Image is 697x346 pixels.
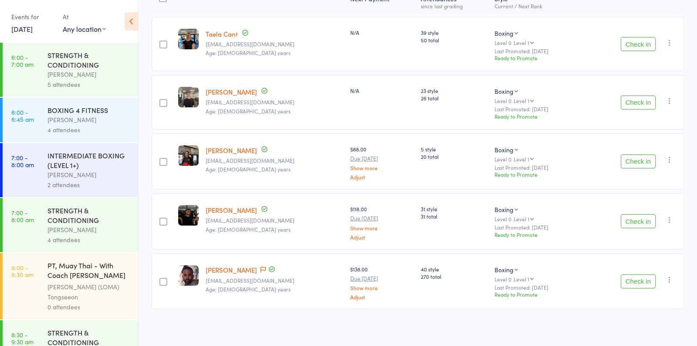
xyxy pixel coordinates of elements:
[494,87,514,96] div: Boxing
[494,265,514,274] div: Boxing
[494,276,579,282] div: Level 0
[11,331,34,345] time: 8:30 - 9:30 am
[3,98,138,142] a: 6:00 -6:45 amBOXING 4 FITNESS[PERSON_NAME]4 attendees
[494,205,514,214] div: Boxing
[494,3,579,9] div: Current / Next Rank
[350,275,414,281] small: Due [DATE]
[350,29,414,36] div: N/A
[47,115,131,125] div: [PERSON_NAME]
[494,145,514,154] div: Boxing
[206,87,257,96] a: [PERSON_NAME]
[178,265,199,286] img: image1566291854.png
[3,253,138,319] a: 8:00 -8:30 amPT, Muay Thai - With Coach [PERSON_NAME] (30 minutes)[PERSON_NAME] (LOMA) Tongseeon0...
[494,29,514,38] div: Boxing
[206,265,257,274] a: [PERSON_NAME]
[494,113,579,120] div: Ready to Promote
[421,212,487,220] span: 31 total
[514,216,529,222] div: Level 1
[206,29,238,38] a: Taela Cant
[47,105,131,115] div: BOXING 4 FITNESS
[47,151,131,170] div: INTERMEDIATE BOXING (LEVEL 1+)
[178,87,199,107] img: image1737763107.png
[47,260,131,282] div: PT, Muay Thai - With Coach [PERSON_NAME] (30 minutes)
[621,154,656,168] button: Check in
[421,29,487,36] span: 39 style
[494,164,579,171] small: Last Promoted: [DATE]
[494,54,579,62] div: Ready to Promote
[206,146,257,155] a: [PERSON_NAME]
[47,170,131,180] div: [PERSON_NAME]
[621,37,656,51] button: Check in
[178,205,199,226] img: image1749464168.png
[421,205,487,212] span: 31 style
[494,106,579,112] small: Last Promoted: [DATE]
[350,294,414,300] a: Adjust
[494,231,579,238] div: Ready to Promote
[47,50,131,69] div: STRENGTH & CONDITIONING
[350,145,414,180] div: $88.00
[47,180,131,190] div: 2 attendees
[11,109,34,123] time: 6:00 - 6:45 am
[350,155,414,161] small: Due [DATE]
[494,98,579,103] div: Level 0
[350,234,414,240] a: Adjust
[3,143,138,197] a: 7:00 -8:00 amINTERMEDIATE BOXING (LEVEL 1+)[PERSON_NAME]2 attendees
[421,153,487,160] span: 20 total
[514,156,529,162] div: Level 1
[494,284,579,291] small: Last Promoted: [DATE]
[350,205,414,240] div: $118.00
[47,282,131,302] div: [PERSON_NAME] (LOMA) Tongseeon
[494,291,579,298] div: Ready to Promote
[206,226,291,233] span: Age: [DEMOGRAPHIC_DATA] years
[421,94,487,102] span: 26 total
[11,10,54,24] div: Events for
[206,99,343,105] small: sapphire.carter2001@gmail.com
[11,209,34,223] time: 7:00 - 8:00 am
[47,206,131,225] div: STRENGTH & CONDITIONING
[421,36,487,44] span: 50 total
[178,145,199,166] img: image1712194694.png
[3,43,138,97] a: 6:00 -7:00 amSTRENGTH & CONDITIONING[PERSON_NAME]5 attendees
[494,40,579,45] div: Level 0
[11,264,34,278] time: 8:00 - 8:30 am
[206,206,257,215] a: [PERSON_NAME]
[178,29,199,49] img: image1741656594.png
[514,40,529,45] div: Level 1
[621,274,656,288] button: Check in
[206,49,291,56] span: Age: [DEMOGRAPHIC_DATA] years
[206,285,291,293] span: Age: [DEMOGRAPHIC_DATA] years
[421,273,487,280] span: 270 total
[494,171,579,178] div: Ready to Promote
[63,24,106,34] div: Any location
[350,87,414,94] div: N/A
[350,285,414,291] a: Show more
[3,198,138,252] a: 7:00 -8:00 amSTRENGTH & CONDITIONING[PERSON_NAME]4 attendees
[421,87,487,94] span: 23 style
[494,48,579,54] small: Last Promoted: [DATE]
[11,54,34,68] time: 6:00 - 7:00 am
[63,10,106,24] div: At
[47,125,131,135] div: 4 attendees
[47,79,131,89] div: 5 attendees
[621,96,656,110] button: Check in
[350,265,414,300] div: $138.00
[11,24,33,34] a: [DATE]
[421,3,487,9] div: since last grading
[206,165,291,173] span: Age: [DEMOGRAPHIC_DATA] years
[494,224,579,230] small: Last Promoted: [DATE]
[494,216,579,222] div: Level 0
[494,156,579,162] div: Level 0
[47,225,131,235] div: [PERSON_NAME]
[350,174,414,180] a: Adjust
[350,225,414,231] a: Show more
[621,214,656,228] button: Check in
[206,41,343,47] small: taelacant@gmail.com
[206,277,343,284] small: Davidsaid114@gmail.com
[421,145,487,153] span: 5 style
[350,215,414,221] small: Due [DATE]
[206,217,343,223] small: roccofowler31@gmail.com
[47,235,131,245] div: 4 attendees
[206,107,291,115] span: Age: [DEMOGRAPHIC_DATA] years
[350,165,414,171] a: Show more
[206,158,343,164] small: otisfeasey@gmail.com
